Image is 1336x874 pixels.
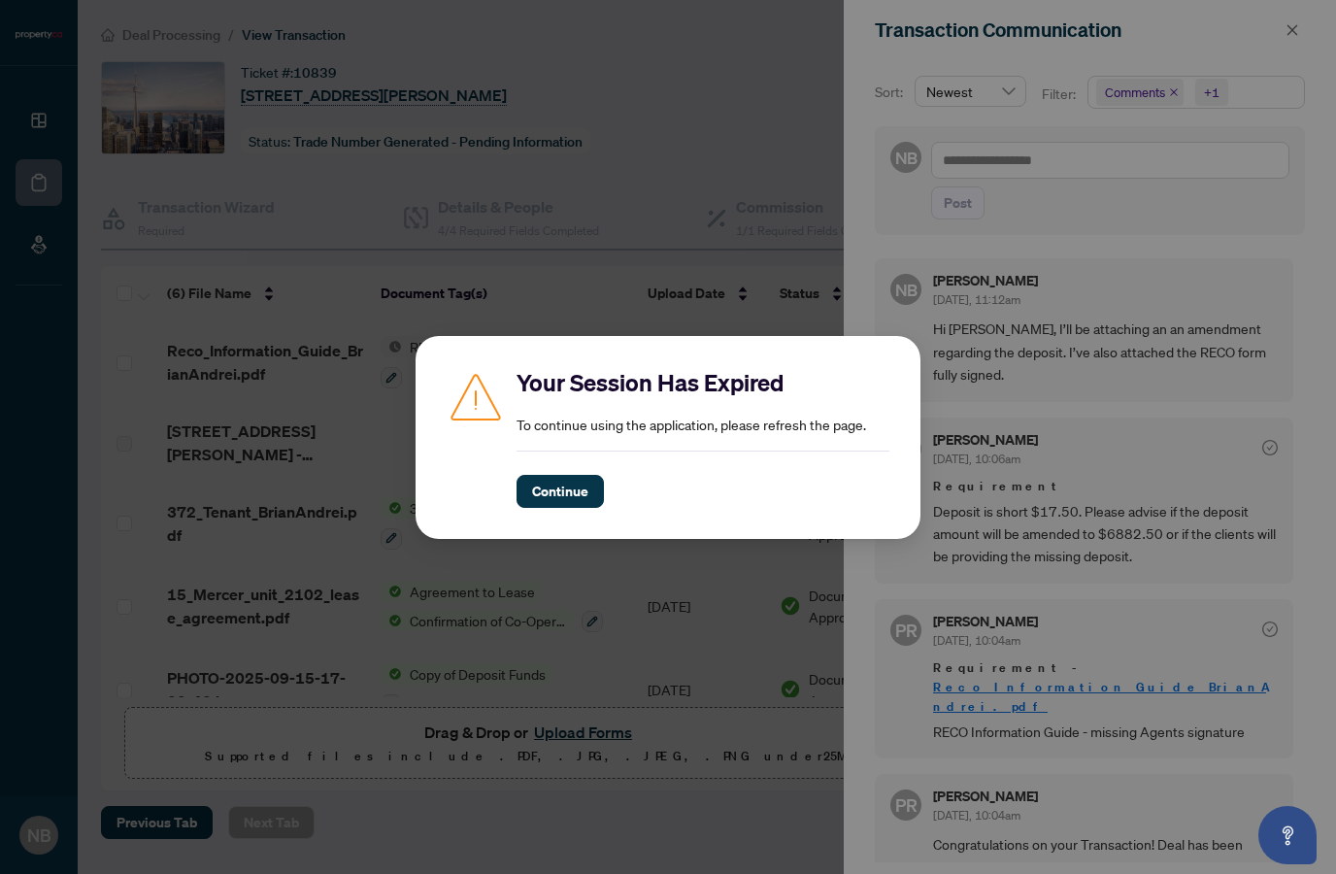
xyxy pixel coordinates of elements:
[532,476,588,507] span: Continue
[517,475,604,508] button: Continue
[1258,806,1317,864] button: Open asap
[517,367,889,398] h2: Your Session Has Expired
[517,367,889,508] div: To continue using the application, please refresh the page.
[447,367,505,425] img: Caution icon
